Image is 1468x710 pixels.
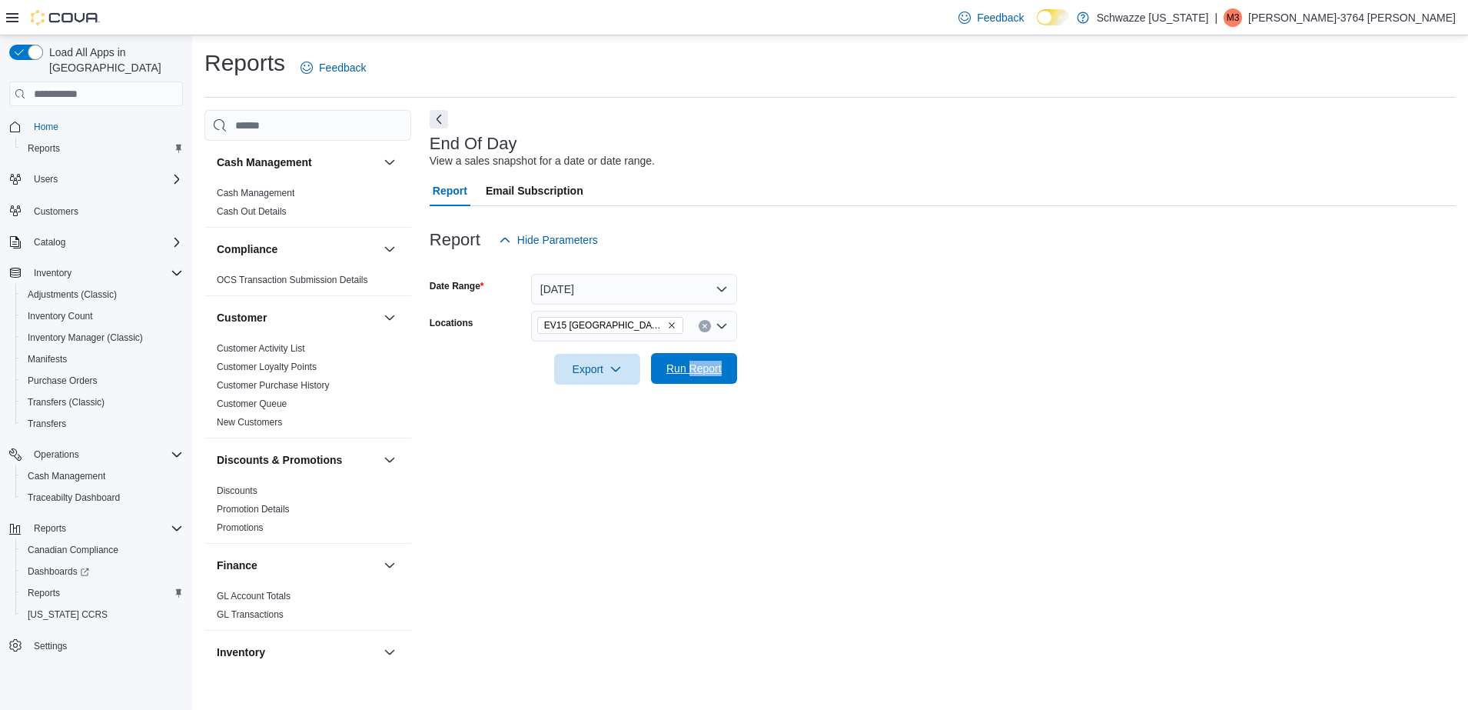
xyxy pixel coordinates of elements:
[34,522,66,535] span: Reports
[28,202,85,221] a: Customers
[15,138,189,159] button: Reports
[217,310,267,325] h3: Customer
[22,328,183,347] span: Inventory Manager (Classic)
[28,519,72,538] button: Reports
[28,264,183,282] span: Inventory
[217,522,264,534] span: Promotions
[28,519,183,538] span: Reports
[430,135,517,153] h3: End Of Day
[28,201,183,220] span: Customers
[217,205,287,218] span: Cash Out Details
[667,321,676,330] button: Remove EV15 Las Cruces North from selection in this group
[1248,8,1456,27] p: [PERSON_NAME]-3764 [PERSON_NAME]
[537,317,683,334] span: EV15 Las Cruces North
[217,522,264,533] a: Promotions
[34,236,65,248] span: Catalog
[28,310,93,322] span: Inventory Count
[531,274,737,305] button: [DATE]
[22,488,126,507] a: Traceabilty Dashboard
[294,52,372,83] a: Feedback
[28,637,73,655] a: Settings
[217,645,377,660] button: Inventory
[15,327,189,348] button: Inventory Manager (Classic)
[22,415,183,433] span: Transfers
[43,45,183,75] span: Load All Apps in [GEOGRAPHIC_DATA]
[651,353,737,384] button: Run Report
[28,470,105,482] span: Cash Management
[217,558,257,573] h3: Finance
[15,604,189,625] button: [US_STATE] CCRS
[22,541,183,559] span: Canadian Compliance
[15,582,189,604] button: Reports
[666,361,722,376] span: Run Report
[28,565,89,578] span: Dashboards
[217,343,305,354] a: Customer Activity List
[15,561,189,582] a: Dashboards
[430,231,480,249] h3: Report
[699,320,711,332] button: Clear input
[28,636,183,655] span: Settings
[217,485,257,496] a: Discounts
[28,608,108,621] span: [US_STATE] CCRS
[28,492,120,504] span: Traceabilty Dashboard
[952,2,1030,33] a: Feedback
[28,264,78,282] button: Inventory
[204,48,285,78] h1: Reports
[28,418,66,430] span: Transfers
[544,318,664,333] span: EV15 [GEOGRAPHIC_DATA]
[217,188,294,198] a: Cash Management
[1037,25,1038,26] span: Dark Mode
[15,487,189,508] button: Traceabilty Dashboard
[217,342,305,355] span: Customer Activity List
[22,562,183,581] span: Dashboards
[15,413,189,435] button: Transfers
[1227,8,1240,27] span: M3
[486,175,583,206] span: Email Subscription
[433,175,467,206] span: Report
[22,285,123,304] a: Adjustments (Classic)
[22,562,95,581] a: Dashboards
[22,467,111,485] a: Cash Management
[22,139,183,158] span: Reports
[217,503,290,515] span: Promotion Details
[217,362,317,372] a: Customer Loyalty Points
[3,199,189,222] button: Customers
[430,153,655,169] div: View a sales snapshot for a date or date range.
[31,10,100,25] img: Cova
[15,348,189,370] button: Manifests
[28,445,85,464] button: Operations
[28,288,117,301] span: Adjustments (Classic)
[28,332,143,344] span: Inventory Manager (Classic)
[380,308,399,327] button: Customer
[22,393,111,412] a: Transfers (Classic)
[217,452,342,468] h3: Discounts & Promotions
[9,109,183,697] nav: Complex example
[22,285,183,304] span: Adjustments (Classic)
[28,396,105,408] span: Transfers (Classic)
[380,643,399,662] button: Inventory
[34,173,58,185] span: Users
[204,339,411,438] div: Customer
[217,155,377,170] button: Cash Management
[28,170,64,188] button: Users
[34,205,78,218] span: Customers
[22,372,104,390] a: Purchase Orders
[217,242,377,257] button: Compliance
[977,10,1024,25] span: Feedback
[28,587,60,599] span: Reports
[217,398,287,410] span: Customer Queue
[1037,9,1069,25] input: Dark Mode
[22,328,149,347] a: Inventory Manager (Classic)
[493,225,604,255] button: Hide Parameters
[563,354,631,385] span: Export
[15,305,189,327] button: Inventory Count
[217,485,257,497] span: Discounts
[34,267,71,279] span: Inventory
[28,170,183,188] span: Users
[22,488,183,507] span: Traceabilty Dashboard
[217,275,368,285] a: OCS Transaction Submission Details
[28,544,118,556] span: Canadian Compliance
[430,317,473,329] label: Locations
[1224,8,1242,27] div: Monique-3764 Valdez
[22,605,183,624] span: Washington CCRS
